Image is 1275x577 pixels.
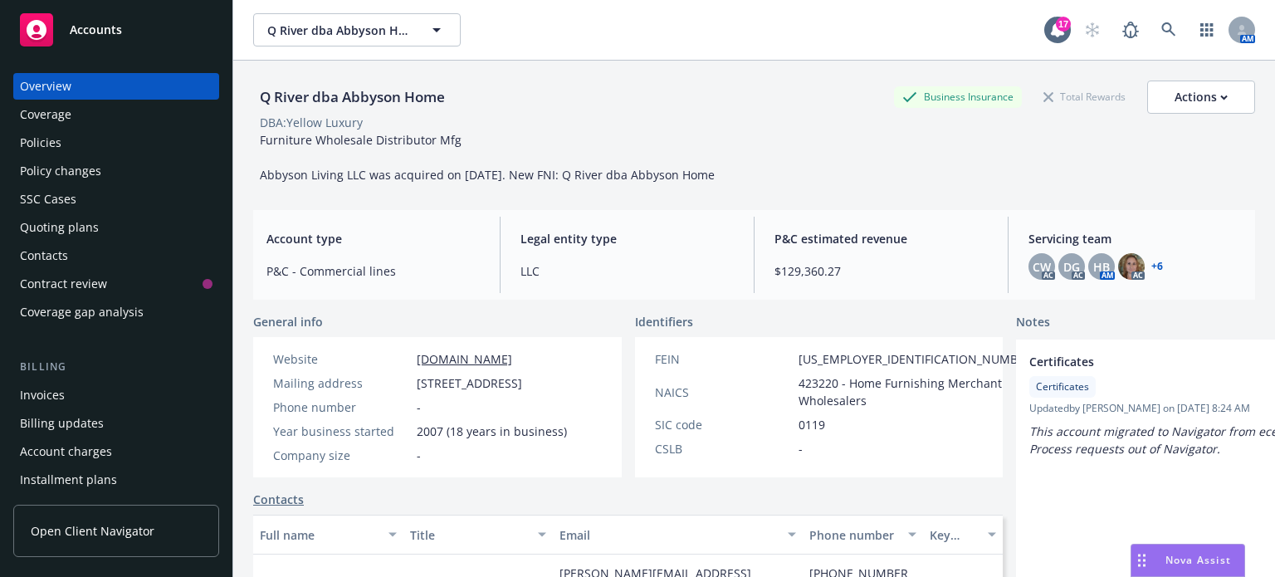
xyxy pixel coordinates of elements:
[799,440,803,457] span: -
[20,186,76,213] div: SSC Cases
[13,359,219,375] div: Billing
[1131,545,1152,576] div: Drag to move
[266,230,480,247] span: Account type
[417,399,421,416] span: -
[1056,17,1071,32] div: 17
[13,7,219,53] a: Accounts
[799,350,1036,368] span: [US_EMPLOYER_IDENTIFICATION_NUMBER]
[520,230,734,247] span: Legal entity type
[273,350,410,368] div: Website
[13,410,219,437] a: Billing updates
[253,313,323,330] span: General info
[1033,258,1051,276] span: CW
[923,515,1003,555] button: Key contact
[1093,258,1110,276] span: HB
[260,526,379,544] div: Full name
[253,491,304,508] a: Contacts
[417,374,522,392] span: [STREET_ADDRESS]
[13,271,219,297] a: Contract review
[273,399,410,416] div: Phone number
[1036,379,1089,394] span: Certificates
[1035,86,1134,107] div: Total Rewards
[894,86,1022,107] div: Business Insurance
[655,416,792,433] div: SIC code
[930,526,978,544] div: Key contact
[20,101,71,128] div: Coverage
[553,515,803,555] button: Email
[20,214,99,241] div: Quoting plans
[1175,81,1228,113] div: Actions
[635,313,693,330] span: Identifiers
[267,22,411,39] span: Q River dba Abbyson Home
[20,158,101,184] div: Policy changes
[1131,544,1245,577] button: Nova Assist
[266,262,480,280] span: P&C - Commercial lines
[13,467,219,493] a: Installment plans
[417,447,421,464] span: -
[13,130,219,156] a: Policies
[1063,258,1080,276] span: DG
[799,374,1036,409] span: 423220 - Home Furnishing Merchant Wholesalers
[20,299,144,325] div: Coverage gap analysis
[774,230,988,247] span: P&C estimated revenue
[1118,253,1145,280] img: photo
[1165,553,1231,567] span: Nova Assist
[13,299,219,325] a: Coverage gap analysis
[417,423,567,440] span: 2007 (18 years in business)
[655,384,792,401] div: NAICS
[1114,13,1147,46] a: Report a Bug
[260,132,715,183] span: Furniture Wholesale Distributor Mfg Abbyson Living LLC was acquired on [DATE]. New FNI: Q River d...
[559,526,778,544] div: Email
[20,73,71,100] div: Overview
[70,23,122,37] span: Accounts
[31,522,154,540] span: Open Client Navigator
[13,242,219,269] a: Contacts
[13,101,219,128] a: Coverage
[20,382,65,408] div: Invoices
[417,351,512,367] a: [DOMAIN_NAME]
[13,158,219,184] a: Policy changes
[20,410,104,437] div: Billing updates
[13,186,219,213] a: SSC Cases
[253,86,452,108] div: Q River dba Abbyson Home
[1016,313,1050,333] span: Notes
[1190,13,1224,46] a: Switch app
[20,467,117,493] div: Installment plans
[13,382,219,408] a: Invoices
[655,440,792,457] div: CSLB
[273,374,410,392] div: Mailing address
[260,114,363,131] div: DBA: Yellow Luxury
[1076,13,1109,46] a: Start snowing
[1029,353,1275,370] span: Certificates
[774,262,988,280] span: $129,360.27
[253,515,403,555] button: Full name
[655,350,792,368] div: FEIN
[1147,81,1255,114] button: Actions
[20,130,61,156] div: Policies
[403,515,554,555] button: Title
[803,515,922,555] button: Phone number
[1151,262,1163,271] a: +6
[520,262,734,280] span: LLC
[20,438,112,465] div: Account charges
[809,526,897,544] div: Phone number
[13,438,219,465] a: Account charges
[13,73,219,100] a: Overview
[273,447,410,464] div: Company size
[13,214,219,241] a: Quoting plans
[253,13,461,46] button: Q River dba Abbyson Home
[20,242,68,269] div: Contacts
[410,526,529,544] div: Title
[1152,13,1185,46] a: Search
[799,416,825,433] span: 0119
[20,271,107,297] div: Contract review
[273,423,410,440] div: Year business started
[1028,230,1242,247] span: Servicing team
